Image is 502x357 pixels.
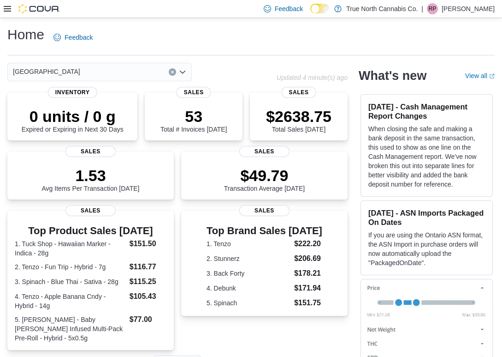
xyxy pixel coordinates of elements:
[7,25,44,44] h1: Home
[15,315,126,343] dt: 5. [PERSON_NAME] - Baby [PERSON_NAME] Infused Multi-Pack Pre-Roll - Hybrid - 5x0.5g
[65,146,115,157] span: Sales
[368,102,485,121] h3: [DATE] - Cash Management Report Changes
[239,146,289,157] span: Sales
[15,262,126,272] dt: 2. Tenzo - Fun Trip - Hybrid - 7g
[160,107,227,133] div: Total # Invoices [DATE]
[239,205,289,216] span: Sales
[15,225,166,236] h3: Top Product Sales [DATE]
[224,166,305,192] div: Transaction Average [DATE]
[294,253,322,264] dd: $206.69
[160,107,227,126] p: 53
[22,107,124,133] div: Expired or Expiring in Next 30 Days
[207,239,290,248] dt: 1. Tenzo
[130,238,166,249] dd: $151.50
[18,4,60,13] img: Cova
[294,238,322,249] dd: $222.20
[277,74,348,81] p: Updated 4 minute(s) ago
[130,261,166,272] dd: $116.77
[275,4,303,13] span: Feedback
[359,68,426,83] h2: What's new
[224,166,305,185] p: $49.79
[130,291,166,302] dd: $105.43
[310,4,330,13] input: Dark Mode
[429,3,437,14] span: RP
[207,254,290,263] dt: 2. Stunnerz
[22,107,124,126] p: 0 units / 0 g
[368,124,485,189] p: When closing the safe and making a bank deposit in the same transaction, this used to show as one...
[207,225,322,236] h3: Top Brand Sales [DATE]
[310,13,311,14] span: Dark Mode
[442,3,495,14] p: [PERSON_NAME]
[42,166,140,185] p: 1.53
[179,68,186,76] button: Open list of options
[207,269,290,278] dt: 3. Back Forty
[50,28,96,47] a: Feedback
[282,87,316,98] span: Sales
[207,284,290,293] dt: 4. Debunk
[15,292,126,310] dt: 4. Tenzo - Apple Banana Cndy - Hybrid - 14g
[294,283,322,294] dd: $171.94
[130,276,166,287] dd: $115.25
[346,3,418,14] p: True North Cannabis Co.
[368,208,485,227] h3: [DATE] - ASN Imports Packaged On Dates
[48,87,97,98] span: Inventory
[130,314,166,325] dd: $77.00
[427,3,438,14] div: Rachel Poirier
[65,205,115,216] span: Sales
[266,107,331,126] p: $2638.75
[421,3,423,14] p: |
[294,268,322,279] dd: $178.21
[294,297,322,309] dd: $151.75
[177,87,211,98] span: Sales
[65,33,93,42] span: Feedback
[15,277,126,286] dt: 3. Spinach - Blue Thai - Sativa - 28g
[42,166,140,192] div: Avg Items Per Transaction [DATE]
[15,239,126,258] dt: 1. Tuck Shop - Hawaiian Marker - Indica - 28g
[465,72,495,79] a: View allExternal link
[266,107,331,133] div: Total Sales [DATE]
[169,68,176,76] button: Clear input
[368,230,485,267] p: If you are using the Ontario ASN format, the ASN Import in purchase orders will now automatically...
[489,73,495,79] svg: External link
[207,298,290,308] dt: 5. Spinach
[13,66,80,77] span: [GEOGRAPHIC_DATA]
